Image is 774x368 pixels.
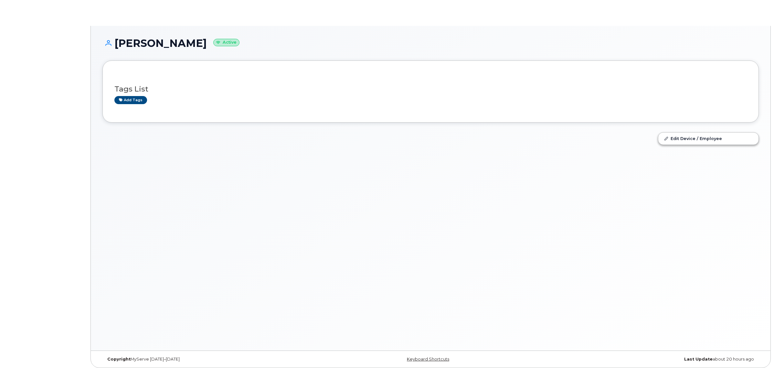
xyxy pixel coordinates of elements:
small: Active [213,39,239,46]
div: about 20 hours ago [540,357,759,362]
strong: Copyright [107,357,131,362]
div: MyServe [DATE]–[DATE] [102,357,321,362]
a: Add tags [114,96,147,104]
strong: Last Update [684,357,713,362]
a: Keyboard Shortcuts [407,357,449,362]
a: Edit Device / Employee [658,133,758,144]
h1: [PERSON_NAME] [102,38,759,49]
h3: Tags List [114,85,747,93]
